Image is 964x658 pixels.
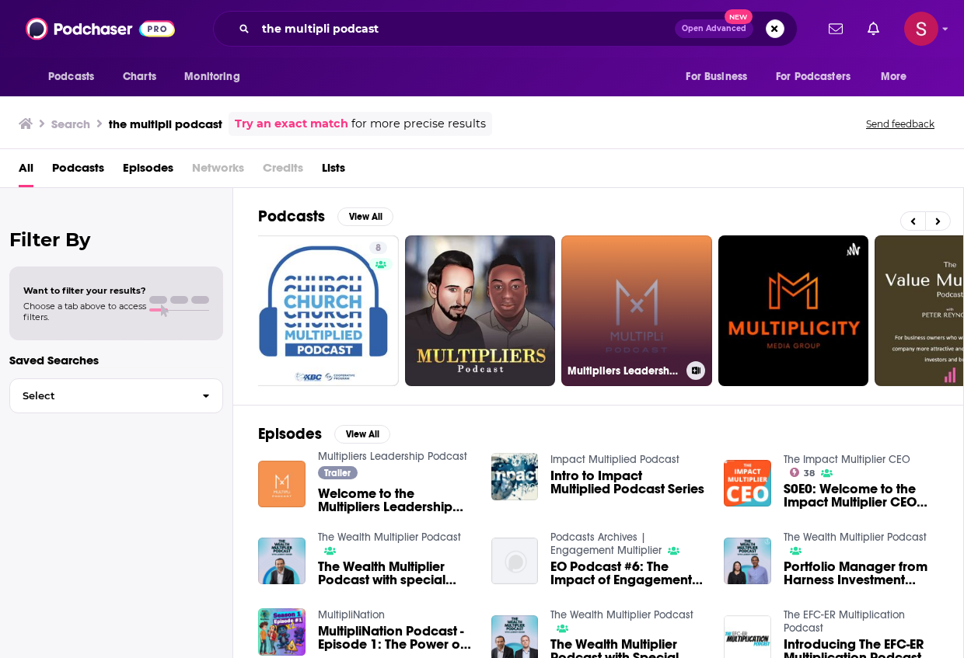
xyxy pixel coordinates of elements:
img: The Wealth Multiplier Podcast with special guest Chris Thompson. [258,538,306,585]
span: More [881,66,907,88]
a: Impact Multiplied Podcast [550,453,679,466]
button: open menu [870,62,927,92]
button: View All [334,425,390,444]
a: All [19,155,33,187]
img: S0E0: Welcome to the Impact Multiplier CEO Podcast! [724,460,771,507]
a: Episodes [123,155,173,187]
span: Want to filter your results? [23,285,146,296]
span: Podcasts [48,66,94,88]
img: MultipliNation Podcast - Episode 1: The Power of Two! X2 [258,608,306,656]
button: open menu [37,62,114,92]
span: for more precise results [351,115,486,133]
a: Podcasts Archives | Engagement Multiplier [550,531,662,557]
a: Portfolio Manager from Harness Investment Management | The Wealth Multiplier Podcast [784,560,938,587]
a: The Wealth Multiplier Podcast with special guest Chris Thompson. [318,560,473,587]
h2: Filter By [9,228,223,251]
span: Logged in as stephanie85546 [904,12,938,46]
a: Intro to Impact Multiplied Podcast Series [550,469,705,496]
button: Select [9,378,223,413]
a: The Wealth Multiplier Podcast [550,608,693,621]
img: Welcome to the Multipliers Leadership Podcast! [258,461,306,508]
a: Show notifications dropdown [861,16,885,42]
img: Podchaser - Follow, Share and Rate Podcasts [26,14,175,44]
button: open menu [766,62,873,92]
span: New [725,9,753,24]
a: Show notifications dropdown [823,16,849,42]
span: The Wealth Multiplier Podcast with special guest [PERSON_NAME]. [318,560,473,587]
a: EO Podcast #6: The Impact of Engagement Multiplier [550,560,705,587]
a: The Wealth Multiplier Podcast [318,531,461,544]
a: Welcome to the Multipliers Leadership Podcast! [318,487,473,514]
h2: Podcasts [258,207,325,226]
a: EpisodesView All [258,424,390,444]
span: For Business [686,66,747,88]
img: Portfolio Manager from Harness Investment Management | The Wealth Multiplier Podcast [724,538,771,585]
img: EO Podcast #6: The Impact of Engagement Multiplier [491,538,539,585]
img: Intro to Impact Multiplied Podcast Series [491,453,539,500]
span: Monitoring [184,66,239,88]
span: Open Advanced [682,25,746,33]
input: Search podcasts, credits, & more... [256,16,675,41]
button: Send feedback [861,117,939,131]
span: For Podcasters [776,66,850,88]
a: The Wealth Multiplier Podcast [784,531,927,544]
a: MultipliNation Podcast - Episode 1: The Power of Two! X2 [318,625,473,651]
a: Charts [113,62,166,92]
a: The EFC-ER Multiplication Podcast [784,608,905,635]
h3: Search [51,117,90,131]
button: Show profile menu [904,12,938,46]
img: User Profile [904,12,938,46]
span: 8 [375,241,381,256]
span: Charts [123,66,156,88]
button: View All [337,207,393,226]
span: Choose a tab above to access filters. [23,301,146,322]
a: 8 [369,242,387,254]
a: 38 [790,468,815,477]
span: 38 [804,470,815,477]
span: Trailer [324,468,351,478]
button: Open AdvancedNew [675,19,753,38]
span: Select [10,391,190,401]
a: PodcastsView All [258,207,393,226]
button: open menu [173,62,260,92]
a: Multipliers Leadership Podcast [561,235,712,386]
a: 8 [248,235,399,386]
h3: the multipli podcast [109,117,222,131]
h3: Multipliers Leadership Podcast [568,364,680,378]
a: Lists [322,155,345,187]
a: S0E0: Welcome to the Impact Multiplier CEO Podcast! [784,482,938,509]
span: Networks [192,155,244,187]
button: open menu [675,62,767,92]
p: Saved Searches [9,353,223,367]
a: The Impact Multiplier CEO [784,453,910,466]
a: MultipliNation [318,608,385,621]
a: Podcasts [52,155,104,187]
span: Credits [263,155,303,187]
div: Search podcasts, credits, & more... [213,11,798,47]
a: Try an exact match [235,115,348,133]
h2: Episodes [258,424,322,444]
a: Multipliers Leadership Podcast [318,450,467,463]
